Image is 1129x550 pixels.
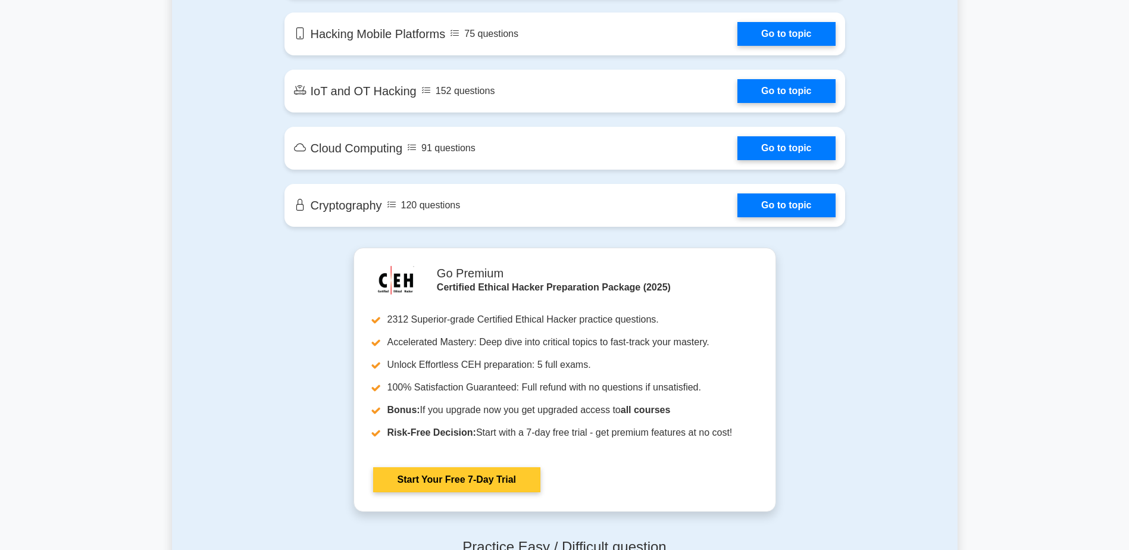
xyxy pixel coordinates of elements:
[737,22,835,46] a: Go to topic
[737,193,835,217] a: Go to topic
[737,79,835,103] a: Go to topic
[373,467,540,492] a: Start Your Free 7-Day Trial
[737,136,835,160] a: Go to topic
